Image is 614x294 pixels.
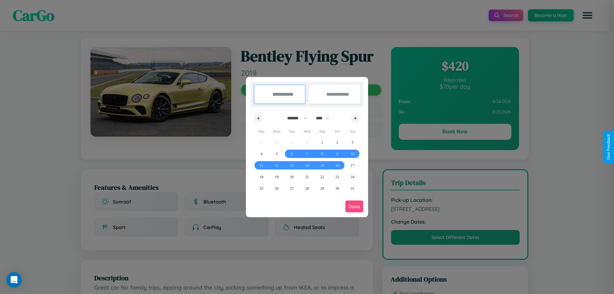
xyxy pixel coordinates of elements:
button: 8 [315,148,330,160]
button: 29 [315,183,330,194]
button: 17 [345,160,360,171]
button: 9 [330,148,345,160]
button: 12 [269,160,284,171]
span: 1 [321,137,323,148]
button: 27 [284,183,299,194]
button: 16 [330,160,345,171]
span: 2 [336,137,338,148]
div: Open Intercom Messenger [6,272,22,288]
span: 26 [275,183,279,194]
button: 31 [345,183,360,194]
span: 24 [350,171,354,183]
span: 16 [335,160,339,171]
button: 14 [299,160,314,171]
button: 15 [315,160,330,171]
div: Give Feedback [606,134,611,160]
button: 22 [315,171,330,183]
button: 28 [299,183,314,194]
span: 7 [306,148,308,160]
button: 26 [269,183,284,194]
span: 30 [335,183,339,194]
button: 21 [299,171,314,183]
span: 10 [350,148,354,160]
span: 17 [350,160,354,171]
button: 5 [269,148,284,160]
button: 25 [254,183,269,194]
span: 19 [275,171,279,183]
button: 10 [345,148,360,160]
span: 8 [321,148,323,160]
span: 12 [275,160,279,171]
span: 9 [336,148,338,160]
span: 22 [320,171,324,183]
button: 1 [315,137,330,148]
span: 3 [351,137,353,148]
button: 24 [345,171,360,183]
span: Mon [269,126,284,137]
span: 5 [276,148,278,160]
button: 11 [254,160,269,171]
span: Thu [315,126,330,137]
button: 23 [330,171,345,183]
button: 30 [330,183,345,194]
button: 2 [330,137,345,148]
span: 29 [320,183,324,194]
span: 20 [290,171,294,183]
span: 11 [260,160,264,171]
span: Sun [254,126,269,137]
span: 28 [305,183,309,194]
span: 15 [320,160,324,171]
button: 4 [254,148,269,160]
button: 7 [299,148,314,160]
button: 20 [284,171,299,183]
button: 13 [284,160,299,171]
span: 6 [291,148,293,160]
button: 19 [269,171,284,183]
button: Done [345,201,363,212]
span: 18 [260,171,264,183]
span: Tue [284,126,299,137]
span: 23 [335,171,339,183]
span: 4 [261,148,263,160]
span: Wed [299,126,314,137]
span: 21 [305,171,309,183]
span: Sat [345,126,360,137]
span: 27 [290,183,294,194]
span: 31 [350,183,354,194]
span: 25 [260,183,264,194]
span: Fri [330,126,345,137]
span: 13 [290,160,294,171]
span: 14 [305,160,309,171]
button: 6 [284,148,299,160]
button: 18 [254,171,269,183]
button: 3 [345,137,360,148]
